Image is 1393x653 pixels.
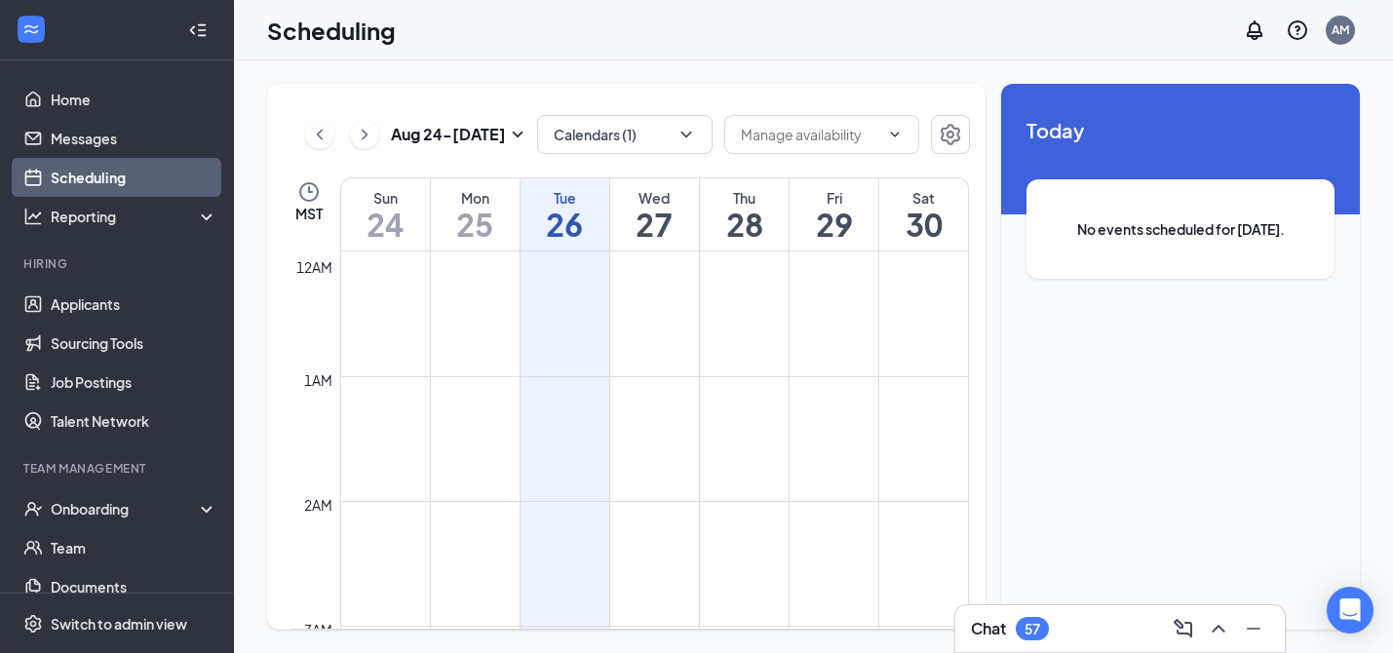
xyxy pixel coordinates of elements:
svg: Minimize [1242,617,1265,640]
div: Thu [700,188,789,208]
a: Home [51,80,217,119]
svg: Analysis [23,207,43,226]
div: Switch to admin view [51,614,187,634]
div: Hiring [23,255,213,272]
a: August 24, 2025 [341,178,430,250]
a: Team [51,528,217,567]
input: Manage availability [741,124,879,145]
div: Reporting [51,207,218,226]
svg: QuestionInfo [1286,19,1309,42]
a: Scheduling [51,158,217,197]
a: August 30, 2025 [879,178,968,250]
h3: Aug 24 - [DATE] [391,124,506,145]
div: Sat [879,188,968,208]
a: Sourcing Tools [51,324,217,363]
svg: ChevronLeft [310,123,329,146]
svg: Collapse [188,20,208,40]
a: August 26, 2025 [521,178,609,250]
a: August 29, 2025 [790,178,878,250]
a: August 25, 2025 [431,178,520,250]
div: 2am [300,494,336,516]
a: August 27, 2025 [610,178,699,250]
h1: 27 [610,208,699,241]
button: ChevronLeft [305,120,334,149]
a: Applicants [51,285,217,324]
div: 12am [292,256,336,278]
div: Sun [341,188,430,208]
span: No events scheduled for [DATE]. [1065,218,1296,240]
h1: 26 [521,208,609,241]
span: Today [1026,115,1335,145]
h3: Chat [971,618,1006,639]
a: Talent Network [51,402,217,441]
button: Calendars (1)ChevronDown [537,115,713,154]
div: Mon [431,188,520,208]
h1: 24 [341,208,430,241]
svg: ChevronDown [887,127,903,142]
button: Minimize [1238,613,1269,644]
div: Onboarding [51,499,201,519]
button: ChevronUp [1203,613,1234,644]
div: Fri [790,188,878,208]
div: Open Intercom Messenger [1327,587,1374,634]
h1: 29 [790,208,878,241]
svg: ChevronDown [677,125,696,144]
svg: ChevronRight [355,123,374,146]
div: 1am [300,369,336,391]
svg: Settings [939,123,962,146]
div: Wed [610,188,699,208]
a: Messages [51,119,217,158]
svg: SmallChevronDown [506,123,529,146]
h1: 28 [700,208,789,241]
svg: Settings [23,614,43,634]
svg: Clock [297,180,321,204]
div: 3am [300,619,336,640]
h1: 30 [879,208,968,241]
div: AM [1332,21,1349,38]
div: 57 [1025,621,1040,637]
div: Tue [521,188,609,208]
a: Documents [51,567,217,606]
svg: WorkstreamLogo [21,19,41,39]
svg: Notifications [1243,19,1266,42]
a: Job Postings [51,363,217,402]
svg: ComposeMessage [1172,617,1195,640]
button: Settings [931,115,970,154]
svg: ChevronUp [1207,617,1230,640]
a: August 28, 2025 [700,178,789,250]
h1: Scheduling [267,14,396,47]
button: ChevronRight [350,120,379,149]
button: ComposeMessage [1168,613,1199,644]
h1: 25 [431,208,520,241]
div: Team Management [23,460,213,477]
span: MST [295,204,323,223]
svg: UserCheck [23,499,43,519]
